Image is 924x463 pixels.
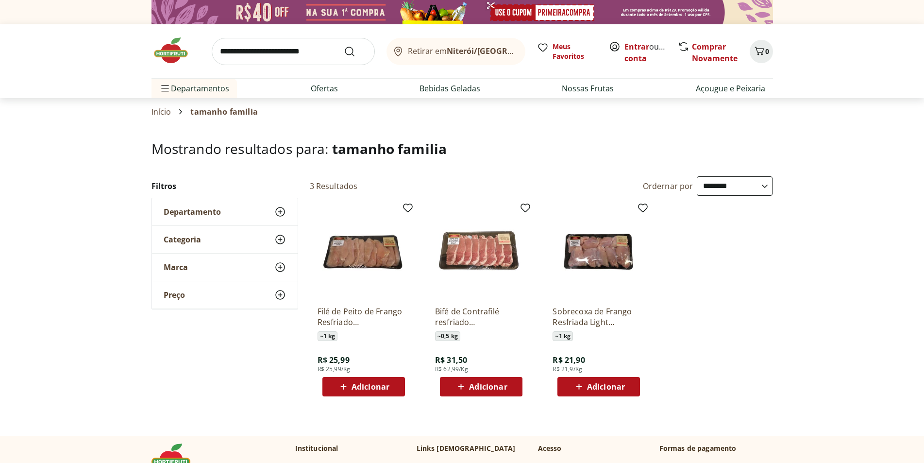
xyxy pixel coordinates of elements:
p: Institucional [295,444,338,453]
span: tamanho familia [190,107,257,116]
span: Meus Favoritos [553,42,597,61]
span: Departamentos [159,77,229,100]
h2: Filtros [151,176,298,196]
span: R$ 62,99/Kg [435,365,468,373]
button: Categoria [152,226,298,253]
h2: 3 Resultados [310,181,358,191]
span: R$ 31,50 [435,355,467,365]
span: R$ 25,99 [318,355,350,365]
span: tamanho familia [332,139,447,158]
a: Açougue e Peixaria [696,83,765,94]
a: Meus Favoritos [537,42,597,61]
a: Criar conta [624,41,678,64]
button: Menu [159,77,171,100]
label: Ordernar por [643,181,693,191]
span: Departamento [164,207,221,217]
a: Sobrecoxa de Frango Resfriada Light [GEOGRAPHIC_DATA] [553,306,645,327]
button: Adicionar [440,377,522,396]
span: ~ 0,5 kg [435,331,460,341]
a: Bifé de Contrafilé resfriado [GEOGRAPHIC_DATA] [435,306,527,327]
b: Niterói/[GEOGRAPHIC_DATA] [447,46,557,56]
button: Submit Search [344,46,367,57]
a: Filé de Peito de Frango Resfriado [GEOGRAPHIC_DATA] [318,306,410,327]
a: Entrar [624,41,649,52]
span: Adicionar [587,383,625,391]
span: ou [624,41,668,64]
span: Preço [164,290,185,300]
button: Carrinho [750,40,773,63]
span: R$ 21,90 [553,355,585,365]
span: R$ 21,9/Kg [553,365,582,373]
span: Adicionar [469,383,507,391]
img: Filé de Peito de Frango Resfriado Tamanho Família [318,206,410,298]
a: Comprar Novamente [692,41,738,64]
img: Sobrecoxa de Frango Resfriada Light Tamanho Família [553,206,645,298]
p: Acesso [538,444,562,453]
button: Adicionar [322,377,405,396]
span: 0 [765,47,769,56]
button: Marca [152,254,298,281]
img: Bifé de Contrafilé resfriado Tamanho Família [435,206,527,298]
span: Marca [164,262,188,272]
p: Links [DEMOGRAPHIC_DATA] [417,444,516,453]
a: Bebidas Geladas [420,83,480,94]
span: ~ 1 kg [553,331,573,341]
button: Preço [152,281,298,309]
span: ~ 1 kg [318,331,338,341]
button: Retirar emNiterói/[GEOGRAPHIC_DATA] [386,38,525,65]
span: Adicionar [352,383,389,391]
img: Hortifruti [151,36,200,65]
p: Formas de pagamento [659,444,773,453]
button: Departamento [152,198,298,225]
a: Início [151,107,171,116]
span: Retirar em [408,47,515,55]
button: Adicionar [557,377,640,396]
a: Ofertas [311,83,338,94]
input: search [212,38,375,65]
h1: Mostrando resultados para: [151,141,773,156]
a: Nossas Frutas [562,83,614,94]
span: Categoria [164,235,201,244]
span: R$ 25,99/Kg [318,365,351,373]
